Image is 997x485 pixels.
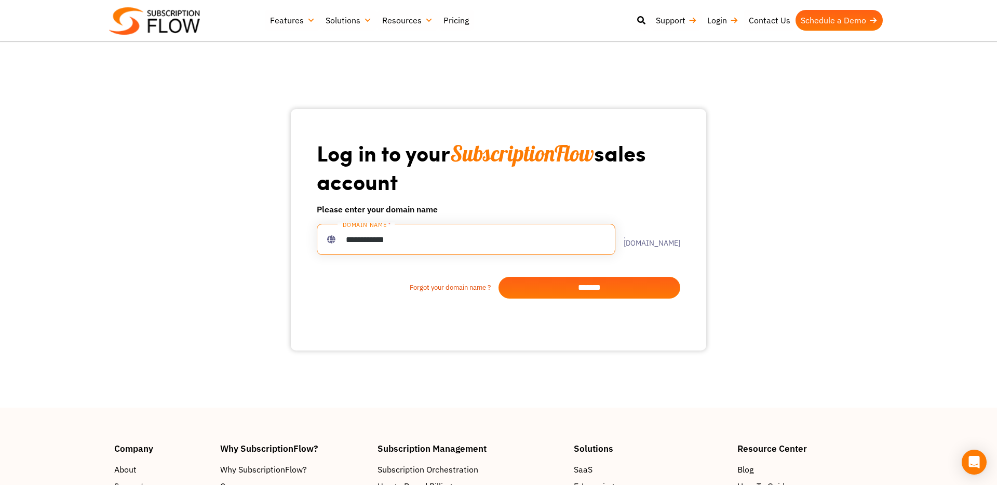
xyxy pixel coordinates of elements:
a: Pricing [438,10,474,31]
a: SaaS [574,463,727,476]
img: Subscriptionflow [109,7,200,35]
a: Login [702,10,744,31]
span: SubscriptionFlow [450,140,594,167]
h4: Resource Center [737,444,883,453]
span: Why SubscriptionFlow? [220,463,307,476]
h6: Please enter your domain name [317,203,680,215]
span: Subscription Orchestration [378,463,478,476]
div: Open Intercom Messenger [962,450,987,475]
h4: Subscription Management [378,444,563,453]
h4: Why SubscriptionFlow? [220,444,368,453]
a: Features [265,10,320,31]
a: Why SubscriptionFlow? [220,463,368,476]
a: Schedule a Demo [796,10,883,31]
h4: Solutions [574,444,727,453]
a: Contact Us [744,10,796,31]
a: Support [651,10,702,31]
span: About [114,463,137,476]
label: .[DOMAIN_NAME] [615,232,680,247]
h4: Company [114,444,210,453]
a: Subscription Orchestration [378,463,563,476]
a: Blog [737,463,883,476]
a: Forgot your domain name ? [317,282,498,293]
span: SaaS [574,463,592,476]
a: Solutions [320,10,377,31]
h1: Log in to your sales account [317,139,680,195]
a: Resources [377,10,438,31]
a: About [114,463,210,476]
span: Blog [737,463,753,476]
